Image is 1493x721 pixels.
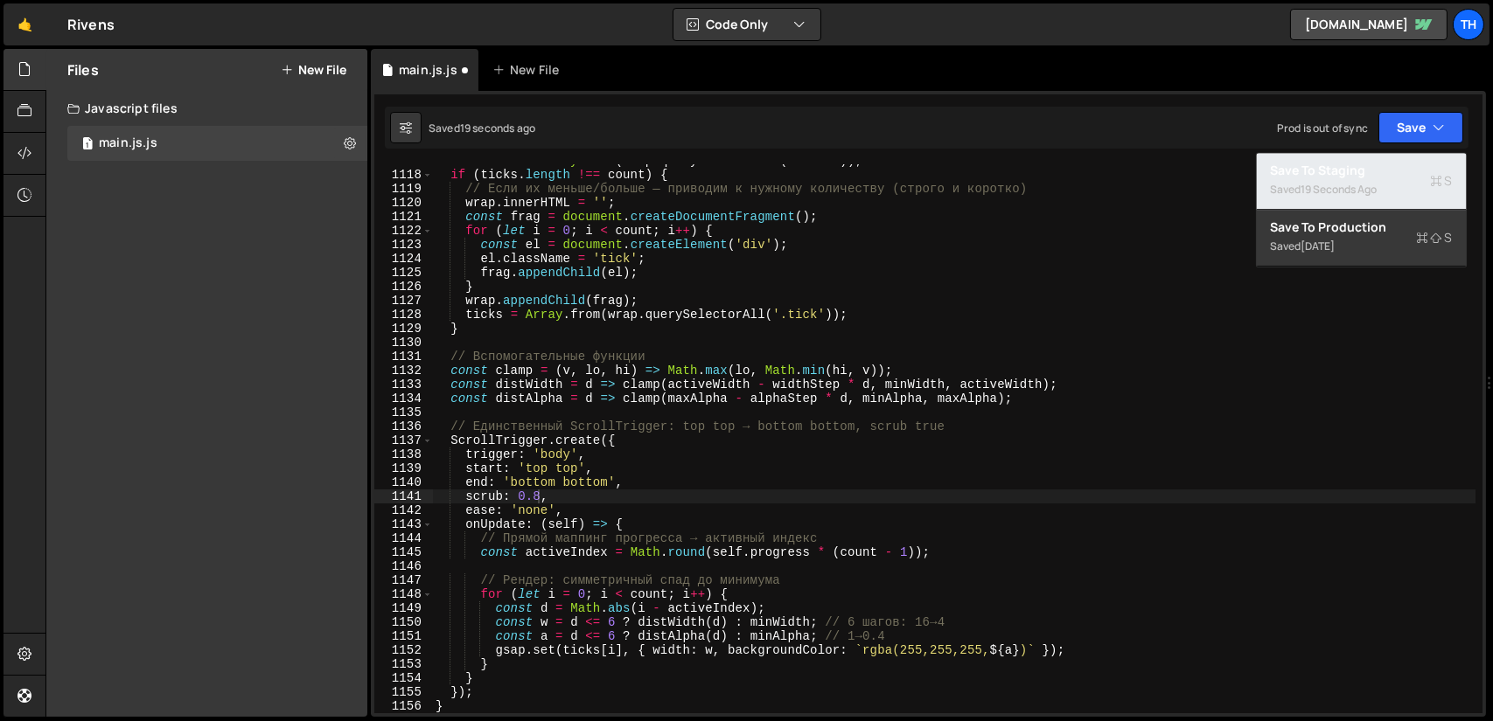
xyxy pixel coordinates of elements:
div: 1132 [374,364,433,378]
div: 1137 [374,433,433,447]
a: [DOMAIN_NAME] [1290,9,1448,40]
div: 1123 [374,238,433,252]
div: Javascript files [46,91,367,126]
div: 1147 [374,573,433,587]
div: 1150 [374,615,433,629]
div: New File [492,61,566,79]
div: 1121 [374,210,433,224]
div: 1144 [374,531,433,545]
span: 1 [82,138,93,152]
div: 1145 [374,545,433,559]
a: 🤙 [3,3,46,45]
div: 1140 [374,475,433,489]
div: 1138 [374,447,433,461]
div: 1125 [374,266,433,280]
div: 1148 [374,587,433,601]
div: 1146 [374,559,433,573]
div: 1130 [374,336,433,350]
div: Saved [429,121,535,135]
div: 1153 [374,657,433,671]
h2: Files [67,60,99,80]
button: Save to ProductionS Saved[DATE] [1257,210,1467,267]
button: Save [1378,112,1463,143]
div: 19 seconds ago [460,121,535,135]
div: 1156 [374,699,433,713]
div: 1128 [374,308,433,322]
div: 1136 [374,419,433,433]
div: 1119 [374,182,433,196]
div: 1127 [374,294,433,308]
div: 1141 [374,489,433,503]
div: 1131 [374,350,433,364]
div: Saved [1271,179,1453,200]
a: Th [1453,9,1484,40]
div: Save to Staging [1271,162,1453,179]
div: 1149 [374,601,433,615]
div: 1154 [374,671,433,685]
div: 1126 [374,280,433,294]
div: Saved [1271,236,1453,257]
div: 1152 [374,643,433,657]
div: Save to Production [1271,218,1453,236]
div: main.js.js [399,61,457,79]
button: New File [281,63,346,77]
div: 1120 [374,196,433,210]
div: 1142 [374,503,433,517]
div: 1122 [374,224,433,238]
div: 1118 [374,168,433,182]
div: [DATE] [1301,239,1336,253]
button: Save to StagingS Saved19 seconds ago [1257,153,1467,210]
div: 1139 [374,461,433,475]
div: 19 seconds ago [1301,182,1378,197]
div: 1129 [374,322,433,336]
div: Rivens [67,14,115,35]
span: S [1431,172,1453,190]
div: main.js.js [99,135,157,151]
span: S [1417,229,1453,246]
div: 1135 [374,406,433,419]
div: 1124 [374,252,433,266]
div: 1151 [374,629,433,643]
div: 1155 [374,685,433,699]
div: 1134 [374,392,433,406]
div: 17273/47859.js [67,126,367,161]
div: Prod is out of sync [1277,121,1368,135]
div: 1143 [374,517,433,531]
div: 1133 [374,378,433,392]
button: Code Only [673,9,820,40]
